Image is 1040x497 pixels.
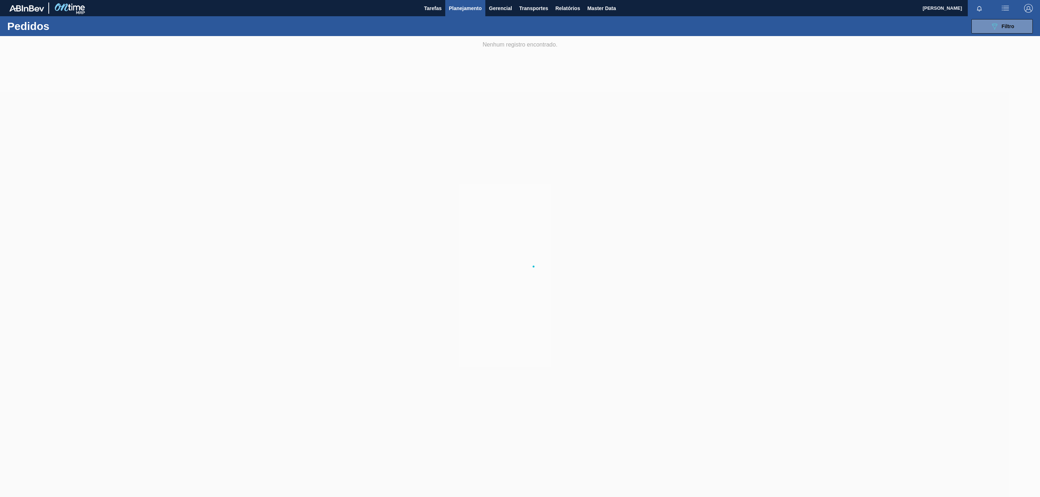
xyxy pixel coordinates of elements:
[555,4,580,13] span: Relatórios
[1001,4,1010,13] img: userActions
[489,4,512,13] span: Gerencial
[449,4,482,13] span: Planejamento
[1024,4,1033,13] img: Logout
[587,4,616,13] span: Master Data
[7,22,121,30] h1: Pedidos
[1002,23,1014,29] span: Filtro
[971,19,1033,34] button: Filtro
[519,4,548,13] span: Transportes
[9,5,44,12] img: TNhmsLtSVTkK8tSr43FrP2fwEKptu5GPRR3wAAAABJRU5ErkJggg==
[424,4,442,13] span: Tarefas
[968,3,991,13] button: Notificações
